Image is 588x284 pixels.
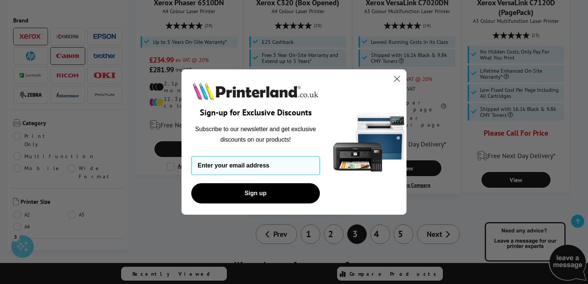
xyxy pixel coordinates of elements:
[200,107,312,118] span: Sign-up for Exclusive Discounts
[195,126,316,143] span: Subscribe to our newsletter and get exclusive discounts on our products!
[191,156,320,175] input: Enter your email address
[191,183,320,203] button: Sign up
[390,72,403,85] button: Close dialog
[331,69,406,215] img: 5290a21f-4df8-4860-95f4-ea1e8d0e8904.png
[191,81,320,102] img: Printerland.co.uk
